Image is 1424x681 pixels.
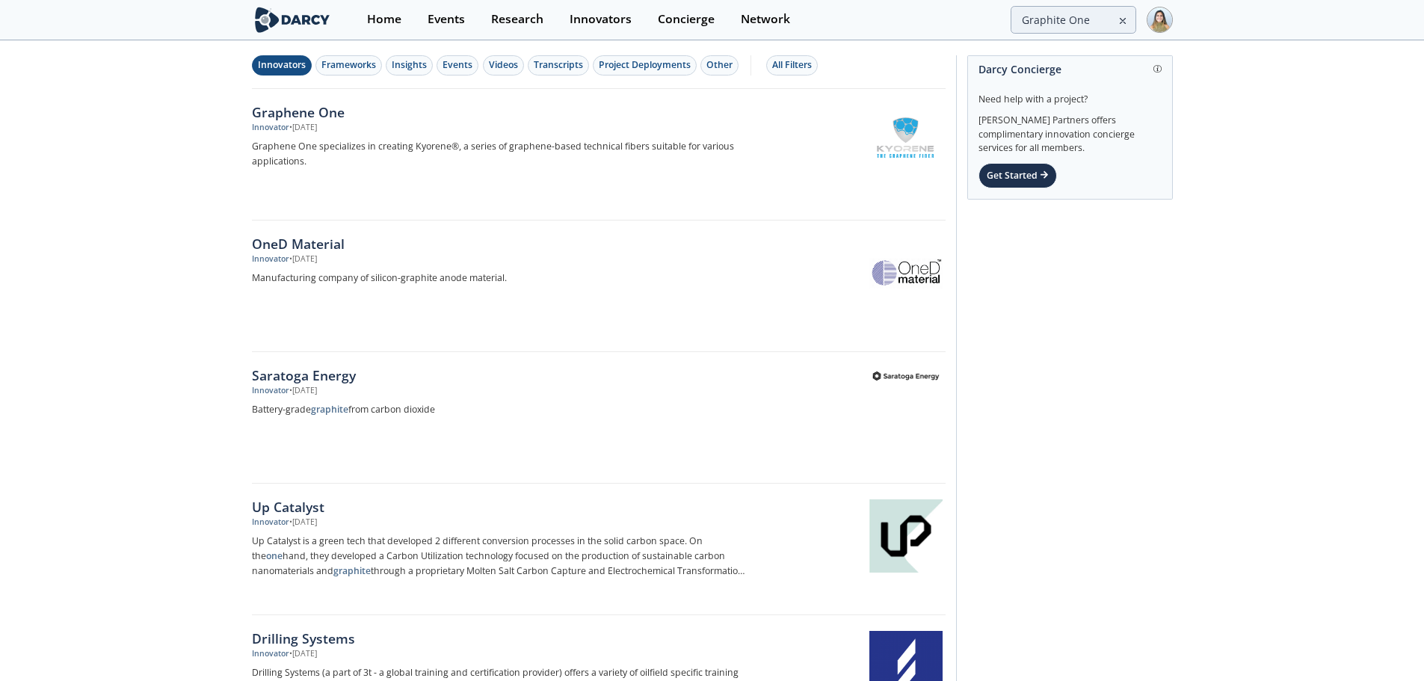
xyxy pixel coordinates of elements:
[869,368,943,384] img: Saratoga Energy
[534,58,583,72] div: Transcripts
[869,236,943,309] img: OneD Material
[700,55,739,76] button: Other
[593,55,697,76] button: Project Deployments
[252,484,946,615] a: Up Catalyst Innovator •[DATE] Up Catalyst is a green tech that developed 2 different conversion p...
[978,82,1162,106] div: Need help with a project?
[311,403,348,416] strong: graphite
[289,122,317,134] div: • [DATE]
[443,58,472,72] div: Events
[252,89,946,221] a: Graphene One Innovator •[DATE] Graphene One specializes in creating Kyorene®, a series of graphen...
[252,352,946,484] a: Saratoga Energy Innovator •[DATE] Battery-gradegraphitefrom carbon dioxide Saratoga Energy
[333,564,371,577] strong: graphite
[315,55,382,76] button: Frameworks
[428,13,465,25] div: Events
[252,629,747,648] div: Drilling Systems
[386,55,433,76] button: Insights
[252,385,289,397] div: Innovator
[528,55,589,76] button: Transcripts
[978,163,1057,188] div: Get Started
[266,549,283,562] strong: one
[252,102,747,122] div: Graphene One
[491,13,543,25] div: Research
[437,55,478,76] button: Events
[252,55,312,76] button: Innovators
[772,58,812,72] div: All Filters
[252,234,747,253] div: OneD Material
[658,13,715,25] div: Concierge
[392,58,427,72] div: Insights
[706,58,733,72] div: Other
[321,58,376,72] div: Frameworks
[1361,621,1409,666] iframe: chat widget
[1153,65,1162,73] img: information.svg
[1011,6,1136,34] input: Advanced Search
[252,366,747,385] div: Saratoga Energy
[741,13,790,25] div: Network
[258,58,306,72] div: Innovators
[252,497,747,517] div: Up Catalyst
[252,402,747,417] p: Battery-grade from carbon dioxide
[869,499,943,573] img: Up Catalyst
[978,56,1162,82] div: Darcy Concierge
[599,58,691,72] div: Project Deployments
[367,13,401,25] div: Home
[289,253,317,265] div: • [DATE]
[766,55,818,76] button: All Filters
[489,58,518,72] div: Videos
[252,534,747,579] p: Up Catalyst is a green tech that developed 2 different conversion processes in the solid carbon s...
[252,517,289,529] div: Innovator
[1147,7,1173,33] img: Profile
[252,139,747,169] p: Graphene One specializes in creating Kyorene®, a series of graphene-based technical fibers suitab...
[289,385,317,397] div: • [DATE]
[483,55,524,76] button: Videos
[252,648,289,660] div: Innovator
[252,122,289,134] div: Innovator
[252,221,946,352] a: OneD Material Innovator •[DATE] Manufacturing company of silicon-graphite anode material. OneD Ma...
[252,7,333,33] img: logo-wide.svg
[289,517,317,529] div: • [DATE]
[869,105,943,178] img: Graphene One
[289,648,317,660] div: • [DATE]
[252,253,289,265] div: Innovator
[978,106,1162,155] div: [PERSON_NAME] Partners offers complimentary innovation concierge services for all members.
[570,13,632,25] div: Innovators
[252,271,747,286] p: Manufacturing company of silicon-graphite anode material.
